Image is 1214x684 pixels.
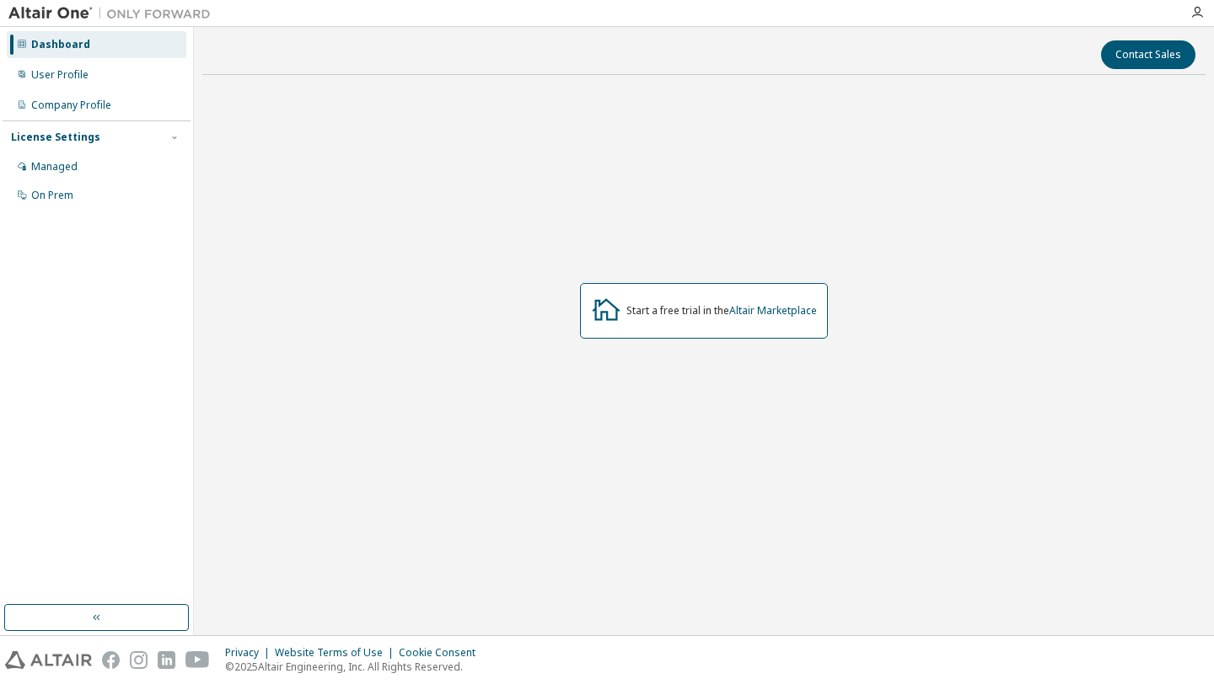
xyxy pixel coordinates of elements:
[626,304,817,318] div: Start a free trial in the
[31,38,90,51] div: Dashboard
[31,189,73,202] div: On Prem
[185,651,210,669] img: youtube.svg
[11,131,100,144] div: License Settings
[225,660,486,674] p: © 2025 Altair Engineering, Inc. All Rights Reserved.
[5,651,92,669] img: altair_logo.svg
[31,99,111,112] div: Company Profile
[31,160,78,174] div: Managed
[729,303,817,318] a: Altair Marketplace
[1101,40,1195,69] button: Contact Sales
[225,646,275,660] div: Privacy
[130,651,148,669] img: instagram.svg
[8,5,219,22] img: Altair One
[158,651,175,669] img: linkedin.svg
[102,651,120,669] img: facebook.svg
[399,646,486,660] div: Cookie Consent
[31,68,89,82] div: User Profile
[275,646,399,660] div: Website Terms of Use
